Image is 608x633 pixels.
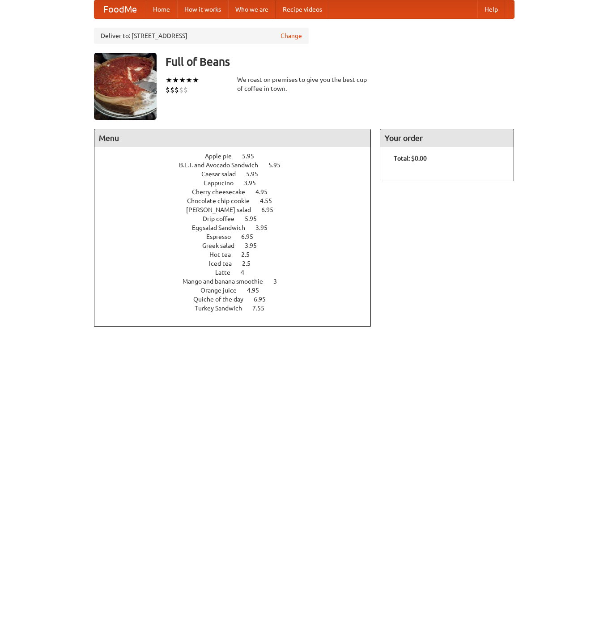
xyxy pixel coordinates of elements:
a: FoodMe [94,0,146,18]
span: 3.95 [245,242,266,249]
span: Hot tea [209,251,240,258]
span: Espresso [206,233,240,240]
span: 3 [273,278,286,285]
span: 5.95 [242,153,263,160]
span: 5.95 [268,161,289,169]
span: 2.5 [242,260,259,267]
b: Total: $0.00 [394,155,427,162]
a: B.L.T. and Avocado Sandwich 5.95 [179,161,297,169]
a: Recipe videos [276,0,329,18]
a: Quiche of the day 6.95 [193,296,282,303]
a: Cappucino 3.95 [204,179,272,187]
span: 4.55 [260,197,281,204]
li: ★ [186,75,192,85]
span: Quiche of the day [193,296,252,303]
span: 2.5 [241,251,259,258]
li: ★ [166,75,172,85]
a: Chocolate chip cookie 4.55 [187,197,289,204]
span: Drip coffee [203,215,243,222]
a: Latte 4 [215,269,261,276]
a: Change [281,31,302,40]
span: 6.95 [261,206,282,213]
span: Latte [215,269,239,276]
li: ★ [179,75,186,85]
a: Turkey Sandwich 7.55 [195,305,281,312]
span: Chocolate chip cookie [187,197,259,204]
li: $ [166,85,170,95]
span: 3.95 [244,179,265,187]
span: 4.95 [255,188,276,195]
span: Caesar salad [201,170,245,178]
a: Apple pie 5.95 [205,153,271,160]
img: angular.jpg [94,53,157,120]
a: Drip coffee 5.95 [203,215,273,222]
h4: Menu [94,129,371,147]
a: Who we are [228,0,276,18]
li: ★ [172,75,179,85]
a: Eggsalad Sandwich 3.95 [192,224,284,231]
span: Greek salad [202,242,243,249]
span: Cappucino [204,179,242,187]
a: Espresso 6.95 [206,233,270,240]
span: Orange juice [200,287,246,294]
span: 6.95 [241,233,262,240]
li: $ [183,85,188,95]
a: Cherry cheesecake 4.95 [192,188,284,195]
a: Home [146,0,177,18]
div: We roast on premises to give you the best cup of coffee in town. [237,75,371,93]
a: Help [477,0,505,18]
a: [PERSON_NAME] salad 6.95 [186,206,290,213]
div: Deliver to: [STREET_ADDRESS] [94,28,309,44]
span: B.L.T. and Avocado Sandwich [179,161,267,169]
h3: Full of Beans [166,53,514,71]
a: Hot tea 2.5 [209,251,266,258]
h4: Your order [380,129,514,147]
li: ★ [192,75,199,85]
span: 4.95 [247,287,268,294]
span: 7.55 [252,305,273,312]
span: 3.95 [255,224,276,231]
li: $ [174,85,179,95]
span: Turkey Sandwich [195,305,251,312]
span: Apple pie [205,153,241,160]
span: [PERSON_NAME] salad [186,206,260,213]
span: 5.95 [245,215,266,222]
span: 6.95 [254,296,275,303]
a: Orange juice 4.95 [200,287,276,294]
li: $ [179,85,183,95]
span: Iced tea [209,260,241,267]
li: $ [170,85,174,95]
span: 5.95 [246,170,267,178]
span: Eggsalad Sandwich [192,224,254,231]
a: Iced tea 2.5 [209,260,267,267]
span: Cherry cheesecake [192,188,254,195]
a: Caesar salad 5.95 [201,170,275,178]
span: Mango and banana smoothie [183,278,272,285]
a: Greek salad 3.95 [202,242,273,249]
a: Mango and banana smoothie 3 [183,278,293,285]
span: 4 [241,269,253,276]
a: How it works [177,0,228,18]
